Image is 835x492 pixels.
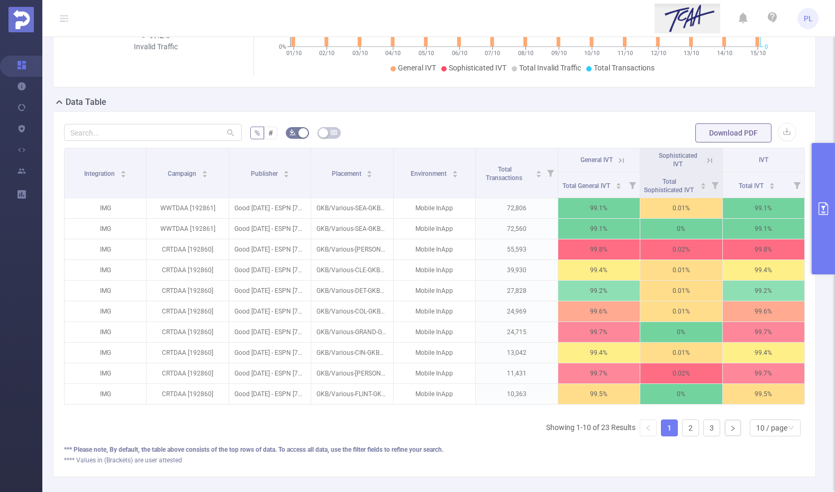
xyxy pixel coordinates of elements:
[723,260,804,280] p: 99.4%
[640,198,722,218] p: 0.01%
[202,169,208,175] div: Sort
[476,260,557,280] p: 39,930
[616,185,622,188] i: icon: caret-down
[65,322,146,342] p: IMG
[65,301,146,321] p: IMG
[640,384,722,404] p: 0%
[229,363,311,383] p: Good [DATE] - ESPN [7206]
[311,363,393,383] p: GKB/Various-[PERSON_NAME]-GKBPremiumSports|100%CTV-:30-CTV [5038062]
[723,239,804,260] p: 99.8%
[723,219,804,239] p: 99.1%
[229,260,311,280] p: Good [DATE] - ESPN [7206]
[640,301,722,321] p: 0.01%
[279,43,286,50] tspan: 0%
[452,169,458,172] i: icon: caret-up
[64,445,805,454] div: *** Please note, By default, the table above consists of the top rows of data. To access all data...
[64,124,242,141] input: Search...
[476,363,557,383] p: 11,431
[645,425,651,431] i: icon: left
[229,343,311,363] p: Good [DATE] - ESPN [7206]
[311,198,393,218] p: GKB/Various-SEA-GKBPremiumSports|100%CTV-:30-CTV [5039875]
[147,384,228,404] p: CRTDAA [192860]
[558,260,640,280] p: 99.4%
[682,419,699,436] li: 2
[485,50,500,57] tspan: 07/10
[65,260,146,280] p: IMG
[229,198,311,218] p: Good [DATE] - ESPN [7206]
[147,281,228,301] p: CRTDAA [192860]
[476,301,557,321] p: 24,969
[311,301,393,321] p: GKB/Various-COL-GKBPremiumSports|100%CTV-:30-CTV [5038060]
[558,384,640,404] p: 99.5%
[769,181,775,187] div: Sort
[615,181,622,187] div: Sort
[558,322,640,342] p: 99.7%
[283,169,289,172] i: icon: caret-up
[311,281,393,301] p: GKB/Various-DET-GKBPremiumSports|100%CTV-:30-CTV [5038061]
[147,301,228,321] p: CRTDAA [192860]
[66,96,106,109] h2: Data Table
[394,198,475,218] p: Mobile InApp
[804,8,813,29] span: PL
[311,343,393,363] p: GKB/Various-CIN-GKBPremiumSports|100%CTV-:30-CTV [5038058]
[476,322,557,342] p: 24,715
[476,198,557,218] p: 72,806
[121,169,126,172] i: icon: caret-up
[65,219,146,239] p: IMG
[65,363,146,383] p: IMG
[640,343,722,363] p: 0.01%
[311,322,393,342] p: GKB/Various-GRAND-GKBPremiumSports|100%CTV-:30-CTV [5038076]
[283,173,289,176] i: icon: caret-down
[625,172,640,198] i: Filter menu
[168,170,198,177] span: Campaign
[788,425,794,432] i: icon: down
[616,181,622,184] i: icon: caret-up
[452,50,467,57] tspan: 06/10
[476,384,557,404] p: 10,363
[558,343,640,363] p: 99.4%
[366,169,373,175] div: Sort
[769,185,775,188] i: icon: caret-down
[147,219,228,239] p: WWTDAA [192861]
[558,301,640,321] p: 99.6%
[558,198,640,218] p: 99.1%
[394,239,475,260] p: Mobile InApp
[367,169,373,172] i: icon: caret-up
[147,239,228,260] p: CRTDAA [192860]
[640,322,722,342] p: 0%
[661,419,678,436] li: 1
[594,64,655,72] span: Total Transactions
[476,343,557,363] p: 13,042
[147,343,228,363] p: CRTDAA [192860]
[268,129,273,137] span: #
[723,281,804,301] p: 99.2%
[640,219,722,239] p: 0%
[65,281,146,301] p: IMG
[730,425,736,432] i: icon: right
[229,322,311,342] p: Good [DATE] - ESPN [7206]
[394,343,475,363] p: Mobile InApp
[640,260,722,280] p: 0.01%
[700,185,706,188] i: icon: caret-down
[789,172,804,198] i: Filter menu
[703,419,720,436] li: 3
[411,170,448,177] span: Environment
[476,239,557,260] p: 55,593
[319,50,334,57] tspan: 02/10
[112,41,199,52] div: Invalid Traffic
[394,322,475,342] p: Mobile InApp
[65,384,146,404] p: IMG
[558,239,640,260] p: 99.8%
[683,420,698,436] a: 2
[331,129,337,136] i: icon: table
[121,173,126,176] i: icon: caret-down
[289,129,296,136] i: icon: bg-colors
[659,152,697,168] span: Sophisticated IVT
[640,363,722,383] p: 0.02%
[756,420,787,436] div: 10 / page
[558,281,640,301] p: 99.2%
[147,322,228,342] p: CRTDAA [192860]
[759,156,768,164] span: IVT
[65,239,146,260] p: IMG
[394,260,475,280] p: Mobile InApp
